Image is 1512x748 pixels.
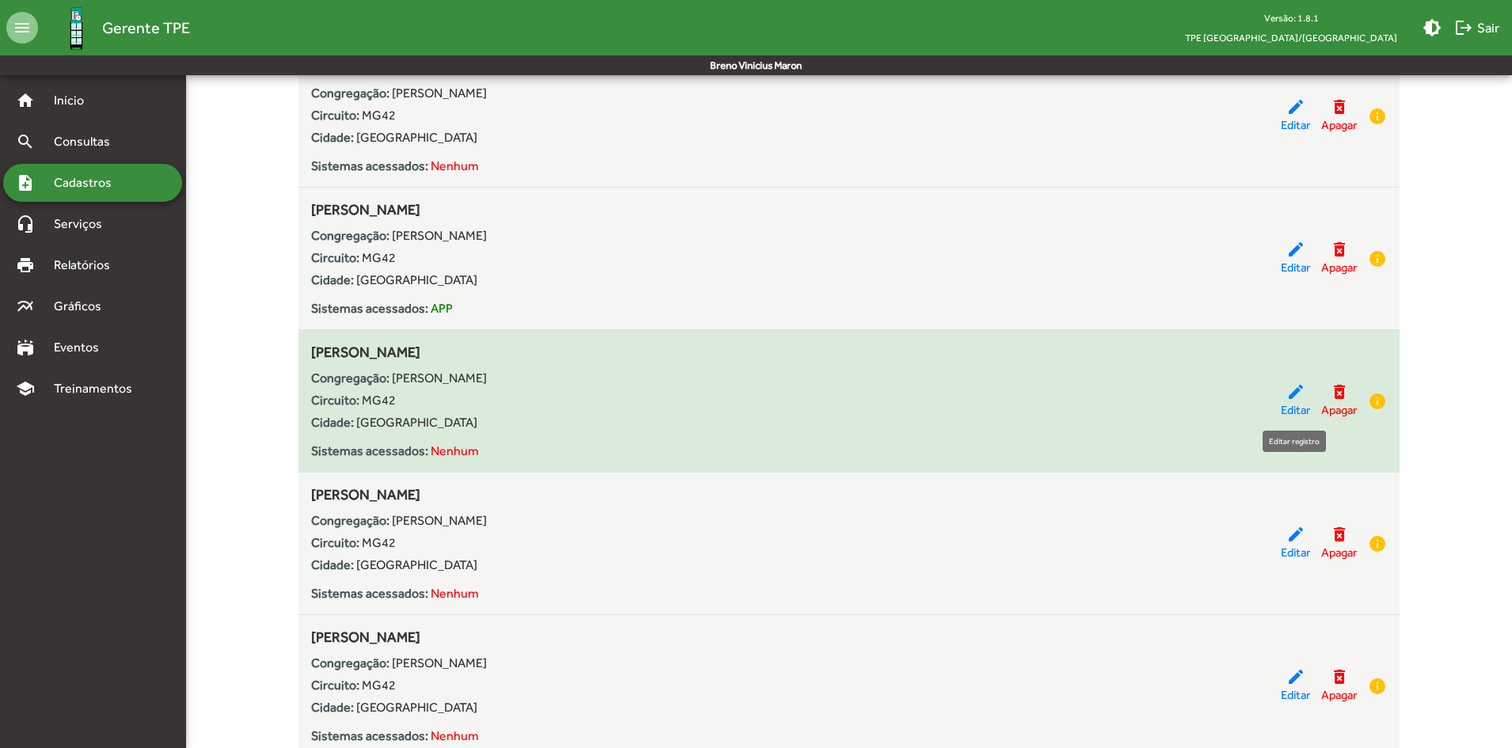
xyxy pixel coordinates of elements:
span: Editar [1281,544,1310,562]
mat-icon: delete_forever [1330,97,1349,116]
span: Treinamentos [44,379,151,398]
span: [PERSON_NAME] [311,344,420,360]
span: Nenhum [431,586,479,601]
span: Gráficos [44,297,123,316]
strong: Congregação: [311,228,389,243]
strong: Congregação: [311,85,389,101]
span: Consultas [44,132,131,151]
span: MG42 [362,108,396,123]
mat-icon: info [1368,249,1387,268]
span: [GEOGRAPHIC_DATA] [356,272,477,287]
strong: Cidade: [311,130,354,145]
span: Apagar [1321,544,1357,562]
mat-icon: delete_forever [1330,240,1349,259]
span: [PERSON_NAME] [392,513,487,528]
strong: Cidade: [311,272,354,287]
span: Início [44,91,107,110]
span: [PERSON_NAME] [311,486,420,503]
strong: Circuito: [311,108,359,123]
strong: Circuito: [311,535,359,550]
mat-icon: delete_forever [1330,382,1349,401]
strong: Cidade: [311,700,354,715]
span: Cadastros [44,173,132,192]
span: Serviços [44,215,123,234]
mat-icon: edit [1286,667,1305,686]
mat-icon: search [16,132,35,151]
a: Gerente TPE [38,2,190,54]
div: Versão: 1.8.1 [1172,8,1410,28]
span: [GEOGRAPHIC_DATA] [356,557,477,572]
span: MG42 [362,535,396,550]
span: Sair [1454,13,1499,42]
span: [PERSON_NAME] [392,85,487,101]
span: APP [431,301,453,316]
mat-icon: school [16,379,35,398]
mat-icon: print [16,256,35,275]
span: Eventos [44,338,120,357]
mat-icon: info [1368,677,1387,696]
strong: Sistemas acessados: [311,586,428,601]
span: [GEOGRAPHIC_DATA] [356,130,477,145]
span: Nenhum [431,158,479,173]
span: [PERSON_NAME] [392,228,487,243]
img: Logo [51,2,102,54]
span: Editar [1281,401,1310,420]
span: [PERSON_NAME] [392,370,487,385]
strong: Circuito: [311,393,359,408]
mat-icon: delete_forever [1330,525,1349,544]
span: Editar [1281,116,1310,135]
mat-icon: edit [1286,240,1305,259]
mat-icon: note_add [16,173,35,192]
span: Apagar [1321,401,1357,420]
span: [GEOGRAPHIC_DATA] [356,415,477,430]
mat-icon: home [16,91,35,110]
strong: Circuito: [311,250,359,265]
mat-icon: info [1368,392,1387,411]
mat-icon: multiline_chart [16,297,35,316]
button: Sair [1448,13,1506,42]
mat-icon: brightness_medium [1423,18,1442,37]
mat-icon: headset_mic [16,215,35,234]
span: Nenhum [431,443,479,458]
strong: Congregação: [311,370,389,385]
span: Editar [1281,259,1310,277]
strong: Circuito: [311,678,359,693]
mat-icon: info [1368,534,1387,553]
mat-icon: stadium [16,338,35,357]
strong: Congregação: [311,655,389,670]
mat-icon: menu [6,12,38,44]
span: TPE [GEOGRAPHIC_DATA]/[GEOGRAPHIC_DATA] [1172,28,1410,47]
span: Apagar [1321,116,1357,135]
mat-icon: edit [1286,97,1305,116]
strong: Cidade: [311,557,354,572]
mat-icon: edit [1286,382,1305,401]
span: [GEOGRAPHIC_DATA] [356,700,477,715]
strong: Sistemas acessados: [311,728,428,743]
mat-icon: delete_forever [1330,667,1349,686]
mat-icon: edit [1286,525,1305,544]
strong: Congregação: [311,513,389,528]
span: [PERSON_NAME] [311,201,420,218]
span: MG42 [362,393,396,408]
span: MG42 [362,678,396,693]
span: Apagar [1321,686,1357,704]
span: Nenhum [431,728,479,743]
span: MG42 [362,250,396,265]
strong: Cidade: [311,415,354,430]
span: [PERSON_NAME] [311,628,420,645]
strong: Sistemas acessados: [311,301,428,316]
mat-icon: logout [1454,18,1473,37]
strong: Sistemas acessados: [311,158,428,173]
span: Editar [1281,686,1310,704]
span: Relatórios [44,256,131,275]
mat-icon: info [1368,107,1387,126]
span: Apagar [1321,259,1357,277]
span: Gerente TPE [102,15,190,40]
strong: Sistemas acessados: [311,443,428,458]
span: [PERSON_NAME] [392,655,487,670]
